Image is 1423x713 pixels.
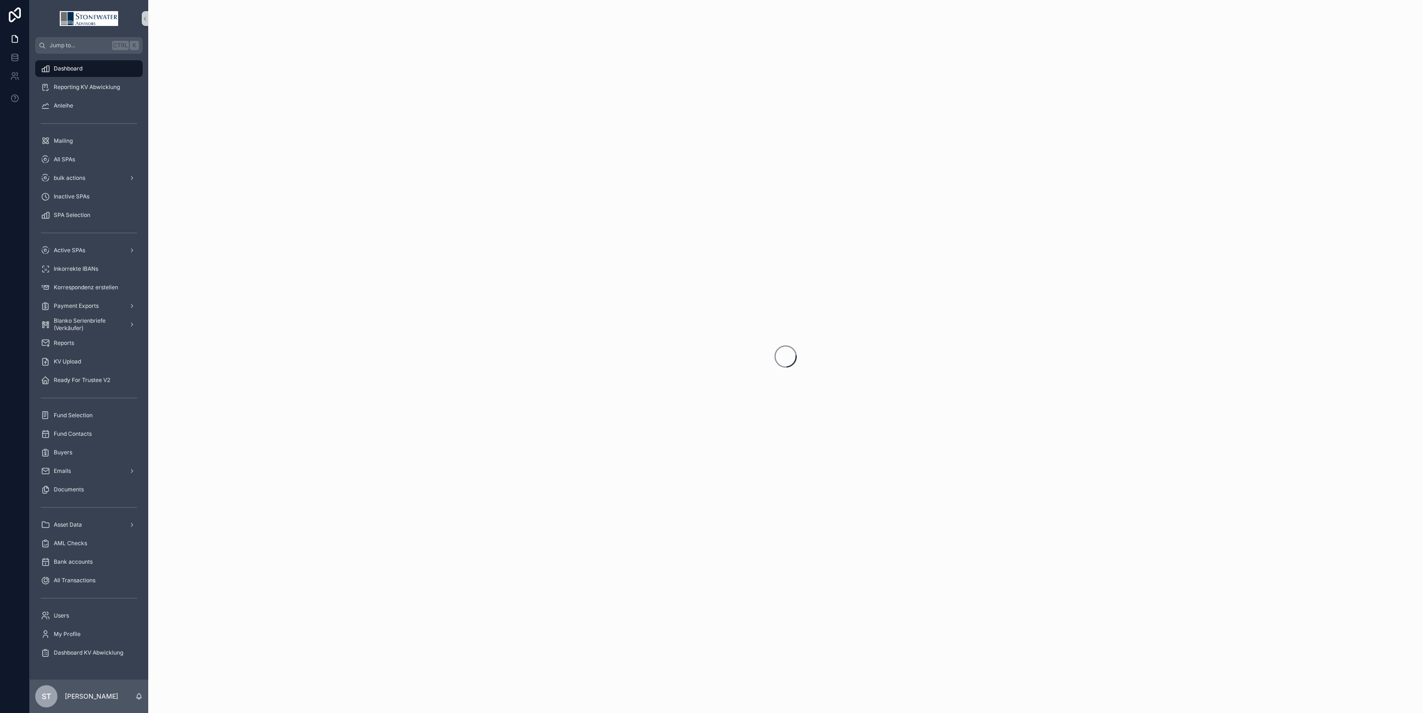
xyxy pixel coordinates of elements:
span: Bank accounts [54,558,93,566]
span: AML Checks [54,540,87,547]
span: bulk actions [54,174,85,182]
span: Documents [54,486,84,493]
a: Payment Exports [35,298,143,314]
a: Emails [35,463,143,479]
span: Blanko Serienbriefe (Verkäufer) [54,317,121,332]
span: Fund Selection [54,412,93,419]
a: Fund Contacts [35,426,143,442]
span: Anleihe [54,102,73,109]
a: Asset Data [35,516,143,533]
a: All SPAs [35,151,143,168]
a: All Transactions [35,572,143,589]
span: Active SPAs [54,247,85,254]
span: Payment Exports [54,302,99,310]
span: Dashboard [54,65,82,72]
a: Documents [35,481,143,498]
span: Emails [54,467,71,475]
a: Mailing [35,133,143,149]
a: bulk actions [35,170,143,186]
div: scrollable content [30,54,148,673]
span: K [131,42,138,49]
a: Active SPAs [35,242,143,259]
span: Fund Contacts [54,430,92,438]
a: Ready For Trustee V2 [35,372,143,388]
a: Dashboard KV Abwicklung [35,644,143,661]
span: Ctrl [112,41,129,50]
a: Inkorrekte IBANs [35,261,143,277]
span: Ready For Trustee V2 [54,376,110,384]
a: Dashboard [35,60,143,77]
button: Jump to...CtrlK [35,37,143,54]
span: KV Upload [54,358,81,365]
a: Buyers [35,444,143,461]
a: Korrespondenz erstellen [35,279,143,296]
a: My Profile [35,626,143,643]
a: AML Checks [35,535,143,552]
span: My Profile [54,630,81,638]
span: Inactive SPAs [54,193,89,200]
a: Users [35,607,143,624]
a: KV Upload [35,353,143,370]
span: ST [42,691,51,702]
span: Asset Data [54,521,82,528]
img: App logo [60,11,118,26]
span: Jump to... [50,42,108,49]
span: Users [54,612,69,619]
p: [PERSON_NAME] [65,692,118,701]
a: Blanko Serienbriefe (Verkäufer) [35,316,143,333]
a: Bank accounts [35,554,143,570]
a: Anleihe [35,97,143,114]
a: Reporting KV Abwicklung [35,79,143,95]
a: SPA Selection [35,207,143,223]
span: All SPAs [54,156,75,163]
a: Fund Selection [35,407,143,424]
span: Reporting KV Abwicklung [54,83,120,91]
span: Korrespondenz erstellen [54,284,118,291]
span: All Transactions [54,577,95,584]
a: Reports [35,335,143,351]
span: Reports [54,339,74,347]
span: Mailing [54,137,73,145]
span: Dashboard KV Abwicklung [54,649,123,656]
a: Inactive SPAs [35,188,143,205]
span: Inkorrekte IBANs [54,265,98,273]
span: SPA Selection [54,211,90,219]
span: Buyers [54,449,72,456]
